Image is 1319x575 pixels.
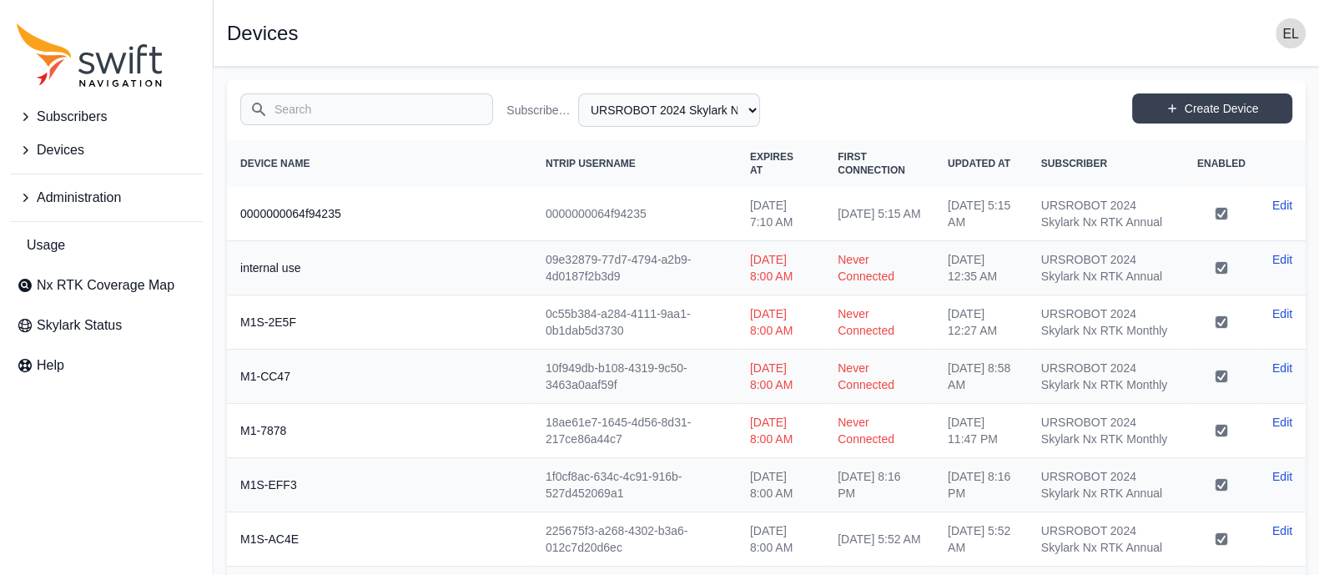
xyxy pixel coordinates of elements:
[227,350,532,404] th: M1-CC47
[227,241,532,295] th: internal use
[824,350,934,404] td: Never Connected
[1028,187,1184,241] td: URSROBOT 2024 Skylark Nx RTK Annual
[37,188,121,208] span: Administration
[532,187,737,241] td: 0000000064f94235
[1184,140,1259,187] th: Enabled
[737,458,824,512] td: [DATE] 8:00 AM
[37,315,122,335] span: Skylark Status
[1276,18,1306,48] img: user photo
[1028,458,1184,512] td: URSROBOT 2024 Skylark Nx RTK Annual
[10,134,203,167] button: Devices
[838,151,905,176] span: First Connection
[824,404,934,458] td: Never Connected
[737,187,824,241] td: [DATE] 7:10 AM
[37,275,174,295] span: Nx RTK Coverage Map
[934,350,1028,404] td: [DATE] 8:58 AM
[37,356,64,376] span: Help
[532,140,737,187] th: NTRIP Username
[37,140,84,160] span: Devices
[227,295,532,350] th: M1S-2E5F
[1272,305,1292,322] a: Edit
[1272,360,1292,376] a: Edit
[737,295,824,350] td: [DATE] 8:00 AM
[948,158,1010,169] span: Updated At
[737,404,824,458] td: [DATE] 8:00 AM
[10,269,203,302] a: Nx RTK Coverage Map
[1272,251,1292,268] a: Edit
[1272,522,1292,539] a: Edit
[934,512,1028,567] td: [DATE] 5:52 AM
[227,187,532,241] th: 0000000064f94235
[578,93,760,127] select: Subscriber
[227,404,532,458] th: M1-7878
[934,458,1028,512] td: [DATE] 8:16 PM
[240,93,493,125] input: Search
[10,349,203,382] a: Help
[1028,241,1184,295] td: URSROBOT 2024 Skylark Nx RTK Annual
[532,512,737,567] td: 225675f3-a268-4302-b3a6-012c7d20d6ec
[737,241,824,295] td: [DATE] 8:00 AM
[1028,404,1184,458] td: URSROBOT 2024 Skylark Nx RTK Monthly
[750,151,793,176] span: Expires At
[10,229,203,262] a: Usage
[227,140,532,187] th: Device Name
[1028,350,1184,404] td: URSROBOT 2024 Skylark Nx RTK Monthly
[737,512,824,567] td: [DATE] 8:00 AM
[934,241,1028,295] td: [DATE] 12:35 AM
[1132,93,1292,124] a: Create Device
[824,187,934,241] td: [DATE] 5:15 AM
[532,404,737,458] td: 18ae61e7-1645-4d56-8d31-217ce86a44c7
[934,295,1028,350] td: [DATE] 12:27 AM
[10,100,203,134] button: Subscribers
[27,235,65,255] span: Usage
[10,309,203,342] a: Skylark Status
[824,458,934,512] td: [DATE] 8:16 PM
[1028,512,1184,567] td: URSROBOT 2024 Skylark Nx RTK Annual
[1028,295,1184,350] td: URSROBOT 2024 Skylark Nx RTK Monthly
[37,107,107,127] span: Subscribers
[532,241,737,295] td: 09e32879-77d7-4794-a2b9-4d0187f2b3d9
[532,295,737,350] td: 0c55b384-a284-4111-9aa1-0b1dab5d3730
[1028,140,1184,187] th: Subscriber
[934,404,1028,458] td: [DATE] 11:47 PM
[824,241,934,295] td: Never Connected
[824,512,934,567] td: [DATE] 5:52 AM
[506,102,571,119] label: Subscriber Name
[1272,414,1292,431] a: Edit
[227,23,298,43] h1: Devices
[934,187,1028,241] td: [DATE] 5:15 AM
[227,458,532,512] th: M1S-EFF3
[824,295,934,350] td: Never Connected
[10,181,203,214] button: Administration
[227,512,532,567] th: M1S-AC4E
[532,458,737,512] td: 1f0cf8ac-634c-4c91-916b-527d452069a1
[1272,197,1292,214] a: Edit
[532,350,737,404] td: 10f949db-b108-4319-9c50-3463a0aaf59f
[1272,468,1292,485] a: Edit
[737,350,824,404] td: [DATE] 8:00 AM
